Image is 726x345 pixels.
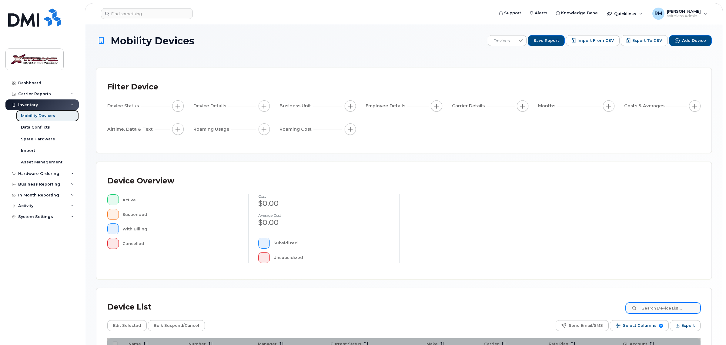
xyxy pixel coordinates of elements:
[569,321,603,330] span: Send Email/SMS
[107,173,174,189] div: Device Overview
[122,194,239,205] div: Active
[556,320,609,331] button: Send Email/SMS
[148,320,205,331] button: Bulk Suspend/Cancel
[610,320,669,331] button: Select Columns 9
[534,38,559,43] span: Save Report
[452,103,487,109] span: Carrier Details
[154,321,199,330] span: Bulk Suspend/Cancel
[682,38,706,43] span: Add Device
[366,103,407,109] span: Employee Details
[700,319,721,340] iframe: Messenger Launcher
[258,217,389,228] div: $0.00
[577,38,614,43] span: Import from CSV
[538,103,557,109] span: Months
[193,103,228,109] span: Device Details
[279,126,313,132] span: Roaming Cost
[626,303,701,313] input: Search Device List ...
[273,238,390,249] div: Subsidized
[624,103,666,109] span: Costs & Averages
[273,252,390,263] div: Unsubsidized
[122,223,239,234] div: With Billing
[258,213,389,217] h4: Average cost
[528,35,565,46] button: Save Report
[122,238,239,249] div: Cancelled
[621,35,668,46] button: Export to CSV
[659,324,663,328] span: 9
[632,38,662,43] span: Export to CSV
[107,320,147,331] button: Edit Selected
[681,321,695,330] span: Export
[258,194,389,198] h4: cost
[279,103,313,109] span: Business Unit
[670,320,701,331] button: Export
[258,198,389,209] div: $0.00
[107,79,158,95] div: Filter Device
[113,321,141,330] span: Edit Selected
[107,299,152,315] div: Device List
[488,35,515,46] span: Devices
[566,35,620,46] button: Import from CSV
[193,126,231,132] span: Roaming Usage
[107,126,155,132] span: Airtime, Data & Text
[122,209,239,220] div: Suspended
[669,35,712,46] button: Add Device
[623,321,657,330] span: Select Columns
[111,35,194,46] span: Mobility Devices
[107,103,141,109] span: Device Status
